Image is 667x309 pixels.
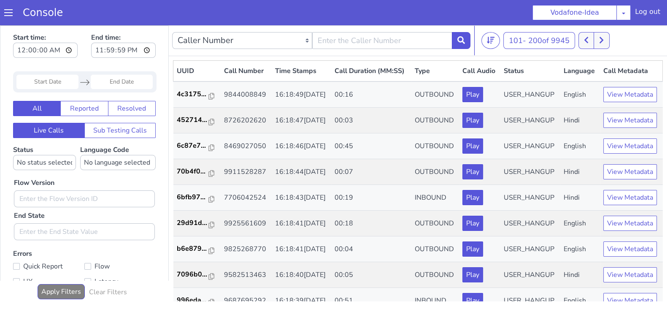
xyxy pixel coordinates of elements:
td: 9844008849 [221,56,272,82]
p: 4c3175... [177,64,209,74]
td: 00:03 [331,82,411,108]
td: 00:45 [331,108,411,134]
td: USER_HANGUP [500,82,560,108]
td: 00:05 [331,237,411,263]
td: 00:51 [331,263,411,288]
a: 996eda... [177,270,217,280]
td: Hindi [560,134,600,160]
td: 16:18:41[DATE] [272,185,332,211]
td: 16:18:47[DATE] [272,82,332,108]
p: 70b4f0... [177,141,209,151]
td: Hindi [560,82,600,108]
button: View Metadata [603,190,657,206]
button: Play [462,62,483,77]
button: All [13,76,61,91]
input: Enter the End State Value [14,198,155,215]
td: USER_HANGUP [500,56,560,82]
button: Play [462,113,483,128]
button: Live Calls [13,98,85,113]
a: 6c87e7... [177,115,217,125]
button: Vodafone-Idea [532,5,617,20]
td: 16:18:46[DATE] [272,108,332,134]
td: 00:18 [331,185,411,211]
button: Apply Filters [38,259,85,274]
td: 9582513463 [221,237,272,263]
label: Quick Report [13,235,84,247]
td: OUTBOUND [411,134,459,160]
button: Resolved [108,76,156,91]
input: End time: [91,17,156,33]
td: OUTBOUND [411,56,459,82]
td: English [560,211,600,237]
td: USER_HANGUP [500,263,560,288]
button: View Metadata [603,62,657,77]
button: Play [462,242,483,257]
input: Start time: [13,17,78,33]
td: OUTBOUND [411,185,459,211]
input: End Date [91,49,153,64]
td: Hindi [560,237,600,263]
td: USER_HANGUP [500,211,560,237]
td: 16:18:44[DATE] [272,134,332,160]
th: Call Metadata [600,35,663,57]
th: UUID [173,35,221,57]
p: 6c87e7... [177,115,209,125]
a: 4c3175... [177,64,217,74]
td: 00:04 [331,211,411,237]
button: View Metadata [603,216,657,231]
td: INBOUND [411,160,459,185]
a: 6bfb97... [177,167,217,177]
td: 16:18:41[DATE] [272,211,332,237]
td: English [560,185,600,211]
label: Flow [84,235,156,247]
th: Time Stamps [272,35,332,57]
label: End State [14,185,45,195]
td: USER_HANGUP [500,160,560,185]
td: 9911528287 [221,134,272,160]
label: Status [13,120,76,145]
td: 9825268770 [221,211,272,237]
button: View Metadata [603,139,657,154]
td: OUTBOUND [411,108,459,134]
a: 29d91d... [177,192,217,203]
th: Call Duration (MM:SS) [331,35,411,57]
td: 9687695292 [221,263,272,288]
button: Play [462,139,483,154]
a: Console [13,7,73,19]
td: English [560,263,600,288]
td: OUTBOUND [411,82,459,108]
td: English [560,56,600,82]
label: Start time: [13,5,78,35]
button: Play [462,165,483,180]
select: Status [13,130,76,145]
input: Enter the Flow Version ID [14,165,155,182]
button: Reported [60,76,108,91]
input: Start Date [16,49,78,64]
p: b6e879... [177,218,209,228]
th: Status [500,35,560,57]
td: 16:18:39[DATE] [272,263,332,288]
select: Language Code [80,130,156,145]
td: 16:18:49[DATE] [272,56,332,82]
a: 70b4f0... [177,141,217,151]
td: OUTBOUND [411,211,459,237]
th: Type [411,35,459,57]
td: 9925561609 [221,185,272,211]
td: 00:19 [331,160,411,185]
td: 7706042524 [221,160,272,185]
button: 101- 200of 9945 [503,7,575,24]
label: End time: [91,5,156,35]
td: 8726202620 [221,82,272,108]
td: USER_HANGUP [500,108,560,134]
span: 200 of 9945 [528,10,570,20]
td: 8469027050 [221,108,272,134]
td: USER_HANGUP [500,237,560,263]
button: Play [462,87,483,103]
td: Hindi [560,160,600,185]
button: View Metadata [603,268,657,283]
p: 7096b0... [177,244,209,254]
td: 16:18:43[DATE] [272,160,332,185]
a: 7096b0... [177,244,217,254]
button: Sub Testing Calls [84,98,156,113]
button: View Metadata [603,242,657,257]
